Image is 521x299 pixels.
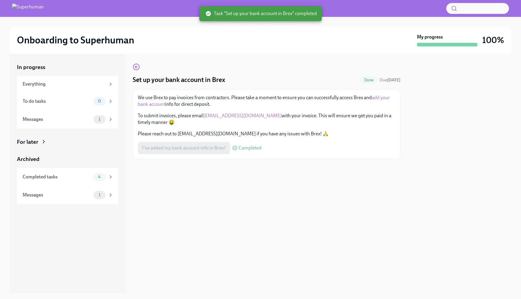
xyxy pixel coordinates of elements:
h4: Set up your bank account in Brex [133,75,225,84]
a: Completed tasks4 [17,168,118,186]
span: 1 [95,117,104,121]
img: Superhuman [12,4,44,13]
p: Please reach out to [EMAIL_ADDRESS][DOMAIN_NAME] if you have any issues with Brex! 🙏 [138,131,395,137]
span: 0 [94,99,105,103]
div: Messages [23,192,91,198]
div: To do tasks [23,98,91,105]
p: We use Brex to pay invoices from contractors. Please take a moment to ensure you can successfully... [138,94,395,108]
a: Archived [17,155,118,163]
a: In progress [17,63,118,71]
div: For later [17,138,38,146]
span: Task "Set up your bank account in Brex" completed [205,10,317,17]
a: Messages1 [17,110,118,128]
span: Done [361,78,377,82]
a: [EMAIL_ADDRESS][DOMAIN_NAME] [204,113,282,118]
h3: 100% [482,35,504,46]
a: To do tasks0 [17,92,118,110]
div: Everything [23,81,106,87]
span: August 27th, 2025 05:00 [380,77,400,83]
div: Messages [23,116,91,123]
strong: My progress [417,34,443,40]
a: Everything [17,76,118,92]
strong: [DATE] [387,77,400,83]
span: 1 [95,193,104,197]
div: Completed tasks [23,174,91,180]
span: 4 [94,175,104,179]
span: Due [380,77,400,83]
span: Completed [238,146,261,150]
a: For later [17,138,118,146]
a: Messages1 [17,186,118,204]
h2: Onboarding to Superhuman [17,34,134,46]
p: To submit invoices, please email with your invoice. This will ensure we get you paid in a timely ... [138,112,395,126]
